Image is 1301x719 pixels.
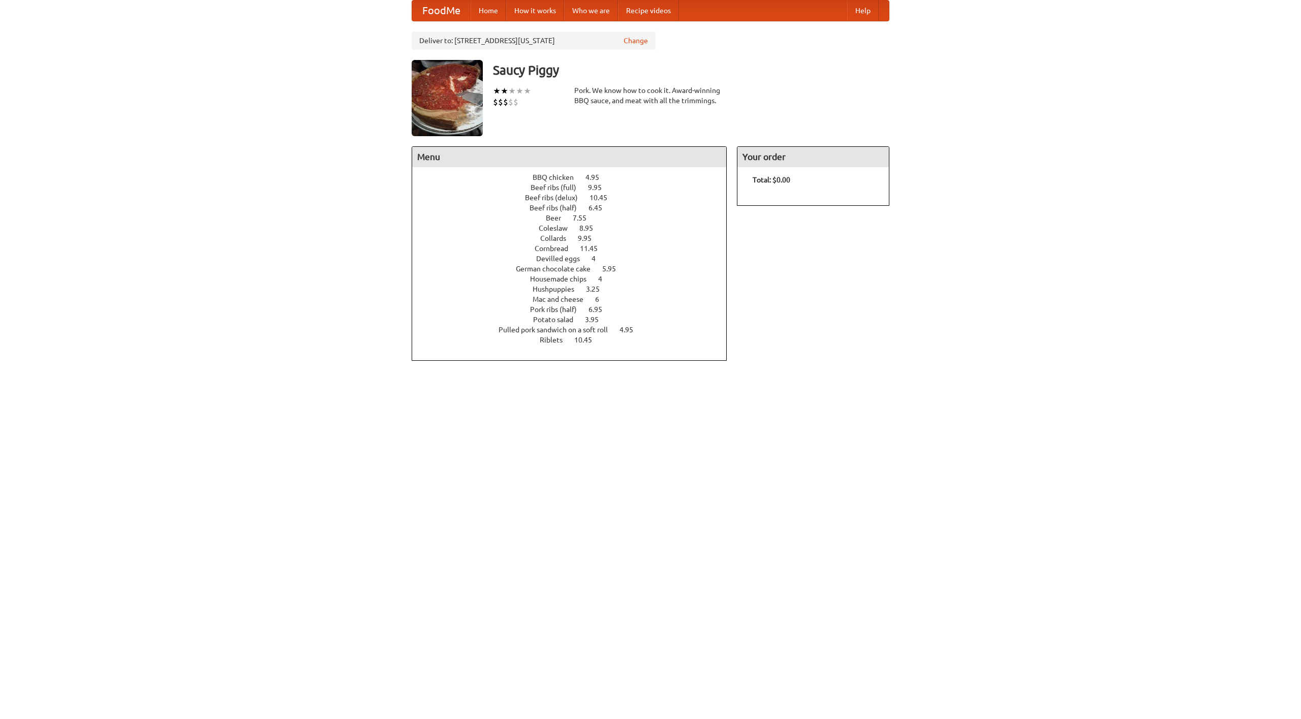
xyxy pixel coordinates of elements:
span: Beef ribs (delux) [525,194,588,202]
a: Potato salad 3.95 [533,316,617,324]
li: $ [498,97,503,108]
span: Riblets [540,336,573,344]
span: 4 [598,275,612,283]
span: Pulled pork sandwich on a soft roll [499,326,618,334]
span: 5.95 [602,265,626,273]
li: ★ [516,85,523,97]
span: Hushpuppies [533,285,584,293]
span: 4.95 [585,173,609,181]
div: Pork. We know how to cook it. Award-winning BBQ sauce, and meat with all the trimmings. [574,85,727,106]
span: Pork ribs (half) [530,305,587,314]
a: Help [847,1,879,21]
li: ★ [501,85,508,97]
span: Cornbread [535,244,578,253]
span: 9.95 [588,183,612,192]
li: ★ [508,85,516,97]
a: Who we are [564,1,618,21]
a: Hushpuppies 3.25 [533,285,618,293]
a: German chocolate cake 5.95 [516,265,635,273]
a: Recipe videos [618,1,679,21]
span: 6 [595,295,609,303]
li: $ [513,97,518,108]
span: 7.55 [573,214,597,222]
span: 4 [592,255,606,263]
li: $ [508,97,513,108]
a: Beef ribs (half) 6.45 [530,204,621,212]
span: Potato salad [533,316,583,324]
a: Beef ribs (delux) 10.45 [525,194,626,202]
span: BBQ chicken [533,173,584,181]
a: Devilled eggs 4 [536,255,614,263]
a: Change [624,36,648,46]
span: 3.95 [585,316,609,324]
span: Beef ribs (full) [531,183,586,192]
a: Collards 9.95 [540,234,610,242]
a: Cornbread 11.45 [535,244,616,253]
a: Beer 7.55 [546,214,605,222]
a: Pulled pork sandwich on a soft roll 4.95 [499,326,652,334]
li: $ [493,97,498,108]
a: Coleslaw 8.95 [539,224,612,232]
li: ★ [523,85,531,97]
h4: Your order [737,147,889,167]
span: 10.45 [574,336,602,344]
span: 3.25 [586,285,610,293]
a: How it works [506,1,564,21]
span: 8.95 [579,224,603,232]
span: Housemade chips [530,275,597,283]
a: BBQ chicken 4.95 [533,173,618,181]
li: $ [503,97,508,108]
b: Total: $0.00 [753,176,790,184]
a: Home [471,1,506,21]
a: FoodMe [412,1,471,21]
h3: Saucy Piggy [493,60,889,80]
a: Riblets 10.45 [540,336,611,344]
span: Coleslaw [539,224,578,232]
img: angular.jpg [412,60,483,136]
span: Beer [546,214,571,222]
span: 6.45 [588,204,612,212]
span: 11.45 [580,244,608,253]
span: Devilled eggs [536,255,590,263]
div: Deliver to: [STREET_ADDRESS][US_STATE] [412,32,656,50]
h4: Menu [412,147,726,167]
a: Housemade chips 4 [530,275,621,283]
span: 9.95 [578,234,602,242]
a: Beef ribs (full) 9.95 [531,183,621,192]
span: Beef ribs (half) [530,204,587,212]
a: Pork ribs (half) 6.95 [530,305,621,314]
span: 10.45 [590,194,617,202]
span: 4.95 [619,326,643,334]
span: Collards [540,234,576,242]
span: German chocolate cake [516,265,601,273]
a: Mac and cheese 6 [533,295,618,303]
span: Mac and cheese [533,295,594,303]
span: 6.95 [588,305,612,314]
li: ★ [493,85,501,97]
